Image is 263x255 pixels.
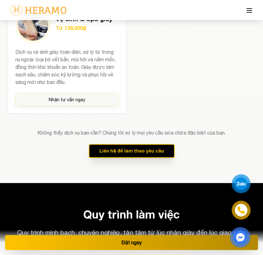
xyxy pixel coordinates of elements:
h2: Quy trình làm việc [8,208,255,221]
img: Vệ sinh & Spa giày [18,10,48,41]
p: Từ 139,000₫ [56,24,113,32]
p: Dịch vụ vệ sinh giày toàn diện, xử lý từ trong ra ngoài: loại bỏ vết bẩn, mùi hôi và nấm mốc, đồn... [15,48,119,86]
a: phone-icon [232,202,249,219]
button: Đặt ngay [5,235,258,250]
img: logo-with-text.png [8,3,68,17]
p: Quy trình minh bạch, chuyên nghiệp, tận tâm từ lúc nhận giày đến lúc giao giày. [11,228,252,237]
button: Liên hệ để làm theo yêu cầu [89,144,175,158]
img: phone-icon [238,207,244,213]
p: Không thấy dịch vụ bạn cần? Chúng tôi xử lý mọi yêu cầu sửa chữa đặc biệt của bạn. [8,129,255,136]
button: Nhận tư vấn ngay [15,93,119,106]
